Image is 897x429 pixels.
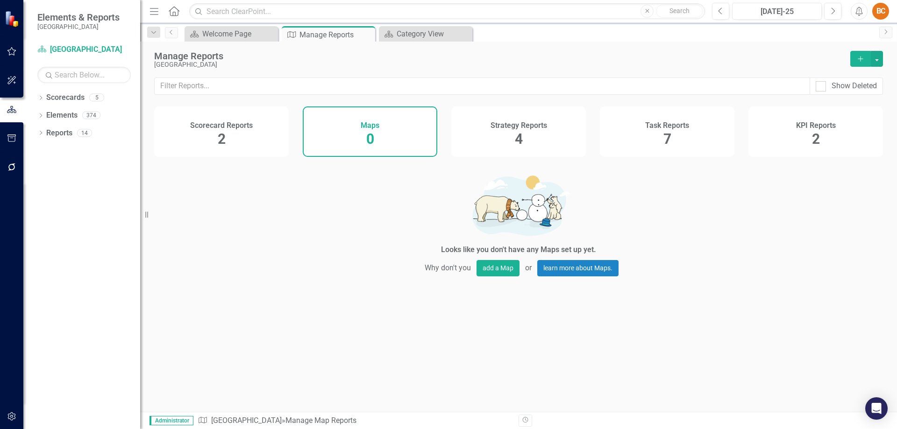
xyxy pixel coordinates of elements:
span: Search [669,7,690,14]
input: Filter Reports... [154,77,810,95]
div: Welcome Page [202,28,276,40]
a: Reports [46,128,72,139]
a: learn more about Maps. [537,260,619,276]
span: or [520,260,537,276]
span: 2 [812,131,820,147]
div: Manage Reports [299,29,373,41]
span: Why don't you [419,260,477,276]
span: Administrator [149,416,193,425]
a: Category View [381,28,470,40]
span: 0 [366,131,374,147]
input: Search Below... [37,67,131,83]
a: Elements [46,110,78,121]
span: 4 [515,131,523,147]
span: 2 [218,131,226,147]
h4: Task Reports [645,121,689,130]
h4: Scorecard Reports [190,121,253,130]
button: BC [872,3,889,20]
h4: KPI Reports [796,121,836,130]
button: [DATE]-25 [732,3,822,20]
div: Manage Reports [154,51,841,61]
span: Elements & Reports [37,12,120,23]
button: Search [656,5,703,18]
div: Category View [397,28,470,40]
small: [GEOGRAPHIC_DATA] [37,23,120,30]
img: Getting started [378,168,659,242]
h4: Maps [361,121,379,130]
h4: Strategy Reports [491,121,547,130]
div: [GEOGRAPHIC_DATA] [154,61,841,68]
div: Open Intercom Messenger [865,397,888,420]
a: [GEOGRAPHIC_DATA] [37,44,131,55]
img: ClearPoint Strategy [5,10,21,27]
div: » Manage Map Reports [198,415,512,426]
div: 374 [82,112,100,120]
a: Welcome Page [187,28,276,40]
a: [GEOGRAPHIC_DATA] [211,416,282,425]
a: Scorecards [46,92,85,103]
div: [DATE]-25 [735,6,819,17]
input: Search ClearPoint... [189,3,705,20]
div: 14 [77,129,92,137]
div: Looks like you don't have any Maps set up yet. [441,245,596,255]
span: 7 [663,131,671,147]
div: Show Deleted [832,81,877,91]
div: 5 [89,94,104,102]
button: add a Map [477,260,520,276]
